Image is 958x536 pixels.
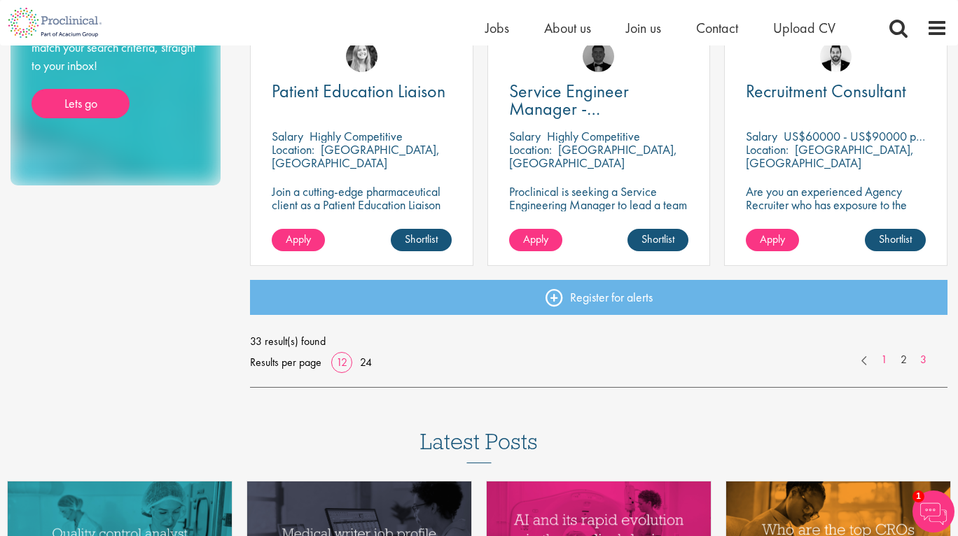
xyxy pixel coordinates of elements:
[485,19,509,37] a: Jobs
[746,229,799,251] a: Apply
[272,141,314,157] span: Location:
[250,331,947,352] span: 33 result(s) found
[746,79,906,103] span: Recruitment Consultant
[746,128,777,144] span: Salary
[391,229,452,251] a: Shortlist
[746,141,789,157] span: Location:
[250,280,947,315] a: Register for alerts
[874,352,894,368] a: 1
[746,141,914,171] p: [GEOGRAPHIC_DATA], [GEOGRAPHIC_DATA]
[509,83,689,118] a: Service Engineer Manager - Radiopharma Solutions
[509,141,677,171] p: [GEOGRAPHIC_DATA], [GEOGRAPHIC_DATA]
[272,229,325,251] a: Apply
[32,89,130,118] a: Lets go
[509,128,541,144] span: Salary
[894,352,914,368] a: 2
[820,41,852,72] img: Ross Wilkings
[346,41,377,72] img: Manon Fuller
[583,41,614,72] img: Tom Stables
[272,141,440,171] p: [GEOGRAPHIC_DATA], [GEOGRAPHIC_DATA]
[331,355,352,369] a: 12
[912,491,954,533] img: Chatbot
[746,185,926,238] p: Are you an experienced Agency Recruiter who has exposure to the Life Sciences market and looking ...
[272,83,452,100] a: Patient Education Liaison
[509,141,552,157] span: Location:
[696,19,738,37] a: Contact
[523,232,548,246] span: Apply
[773,19,835,37] a: Upload CV
[913,352,933,368] a: 3
[272,79,445,103] span: Patient Education Liaison
[310,128,403,144] p: Highly Competitive
[509,185,689,265] p: Proclinical is seeking a Service Engineering Manager to lead a team responsible for the installat...
[626,19,661,37] a: Join us
[912,491,924,502] span: 1
[420,430,538,463] h3: Latest Posts
[32,3,200,118] div: Take the hassle out of job hunting and receive the latest jobs that match your search criteria, s...
[547,128,640,144] p: Highly Competitive
[746,83,926,100] a: Recruitment Consultant
[760,232,785,246] span: Apply
[250,352,321,373] span: Results per page
[627,229,688,251] a: Shortlist
[272,185,452,251] p: Join a cutting-edge pharmaceutical client as a Patient Education Liaison (PEL) where your precisi...
[865,229,926,251] a: Shortlist
[355,355,377,369] a: 24
[286,232,311,246] span: Apply
[544,19,591,37] a: About us
[509,79,674,138] span: Service Engineer Manager - Radiopharma Solutions
[272,128,303,144] span: Salary
[509,229,562,251] a: Apply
